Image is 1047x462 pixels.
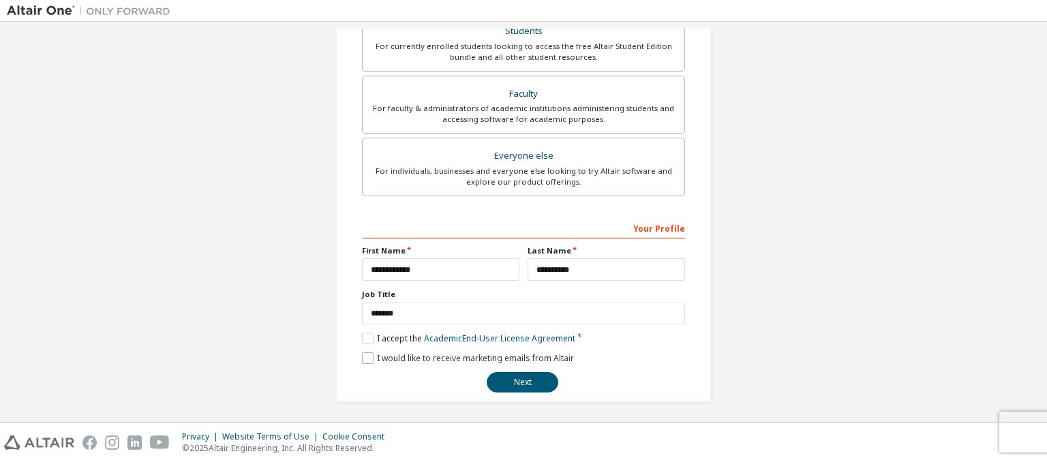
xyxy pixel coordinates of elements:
[362,245,519,256] label: First Name
[222,431,322,442] div: Website Terms of Use
[4,435,74,450] img: altair_logo.svg
[371,103,676,125] div: For faculty & administrators of academic institutions administering students and accessing softwa...
[362,289,685,300] label: Job Title
[487,372,558,392] button: Next
[424,333,575,344] a: Academic End-User License Agreement
[371,22,676,41] div: Students
[7,4,177,18] img: Altair One
[82,435,97,450] img: facebook.svg
[371,84,676,104] div: Faculty
[528,245,685,256] label: Last Name
[362,352,574,364] label: I would like to receive marketing emails from Altair
[150,435,170,450] img: youtube.svg
[182,442,393,454] p: © 2025 Altair Engineering, Inc. All Rights Reserved.
[362,333,575,344] label: I accept the
[371,41,676,63] div: For currently enrolled students looking to access the free Altair Student Edition bundle and all ...
[371,147,676,166] div: Everyone else
[362,217,685,238] div: Your Profile
[371,166,676,187] div: For individuals, businesses and everyone else looking to try Altair software and explore our prod...
[105,435,119,450] img: instagram.svg
[322,431,393,442] div: Cookie Consent
[182,431,222,442] div: Privacy
[127,435,142,450] img: linkedin.svg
